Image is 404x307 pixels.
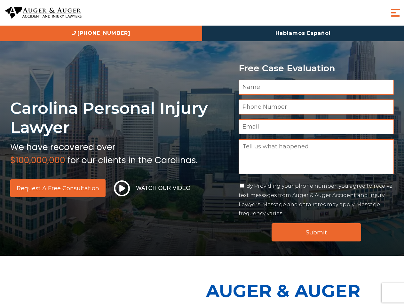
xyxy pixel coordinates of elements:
p: Free Case Evaluation [239,63,394,73]
label: By Providing your phone number, you agree to receive text messages from Auger & Auger Accident an... [239,183,392,216]
span: Request a Free Consultation [17,185,99,191]
a: Request a Free Consultation [10,179,106,197]
button: Watch Our Video [112,180,193,197]
p: Auger & Auger [206,275,400,307]
img: sub text [10,140,198,165]
h1: Carolina Personal Injury Lawyer [10,98,231,137]
input: Phone Number [239,99,394,114]
button: Menu [389,6,402,19]
img: Auger & Auger Accident and Injury Lawyers Logo [5,7,82,19]
input: Email [239,119,394,134]
input: Submit [272,223,361,241]
input: Name [239,80,394,95]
